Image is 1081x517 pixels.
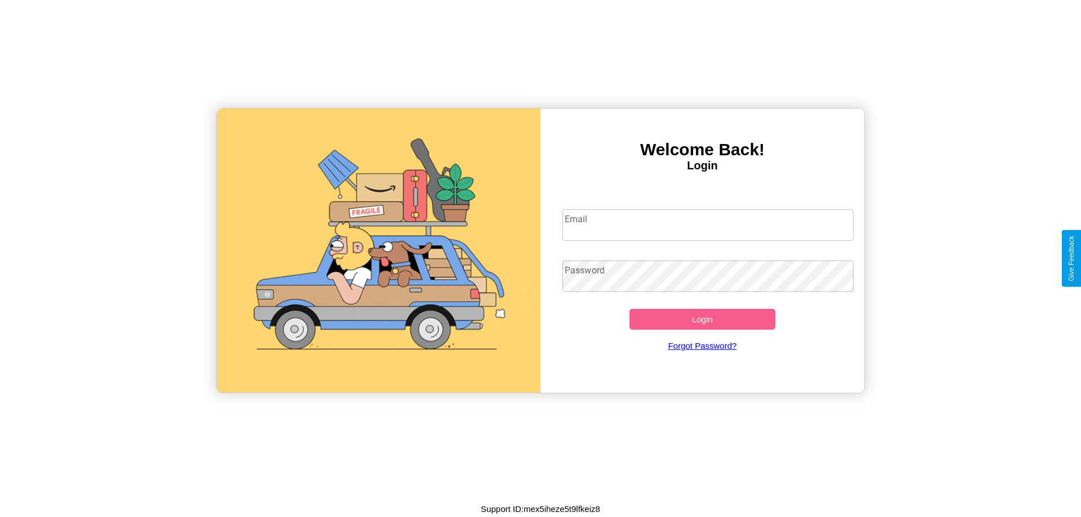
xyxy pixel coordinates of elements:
[629,309,775,330] button: Login
[481,501,600,516] p: Support ID: mex5iheze5t9lfkeiz8
[1067,236,1075,281] div: Give Feedback
[540,140,864,159] h3: Welcome Back!
[217,109,540,393] img: gif
[540,159,864,172] h4: Login
[557,330,848,362] a: Forgot Password?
